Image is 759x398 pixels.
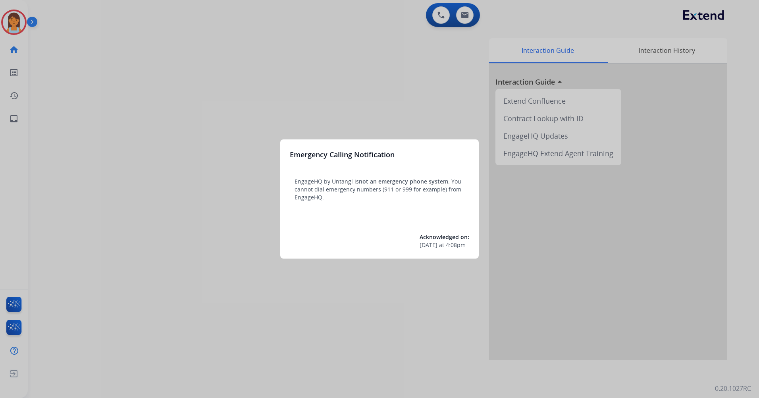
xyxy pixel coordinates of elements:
span: [DATE] [420,241,437,249]
p: 0.20.1027RC [715,384,751,393]
h3: Emergency Calling Notification [290,149,395,160]
span: 4:08pm [446,241,466,249]
div: at [420,241,469,249]
p: EngageHQ by Untangl is . You cannot dial emergency numbers (911 or 999 for example) from EngageHQ. [295,178,464,201]
span: Acknowledged on: [420,233,469,241]
span: not an emergency phone system [359,178,448,185]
